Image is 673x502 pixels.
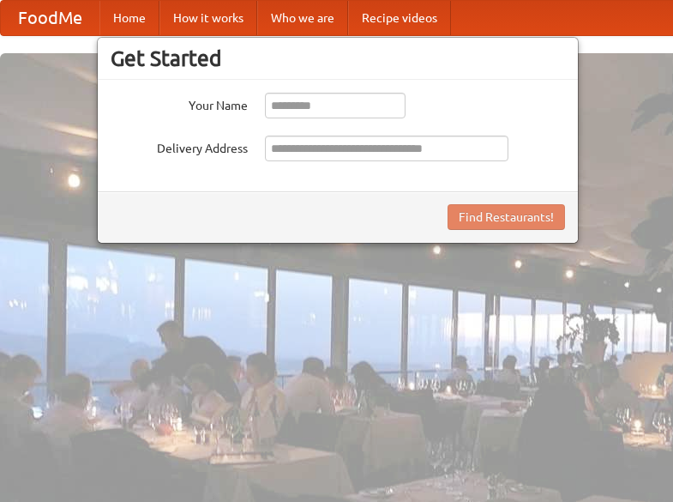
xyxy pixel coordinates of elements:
[348,1,451,35] a: Recipe videos
[99,1,159,35] a: Home
[257,1,348,35] a: Who we are
[111,136,248,157] label: Delivery Address
[448,204,565,230] button: Find Restaurants!
[159,1,257,35] a: How it works
[1,1,99,35] a: FoodMe
[111,45,565,71] h3: Get Started
[111,93,248,114] label: Your Name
